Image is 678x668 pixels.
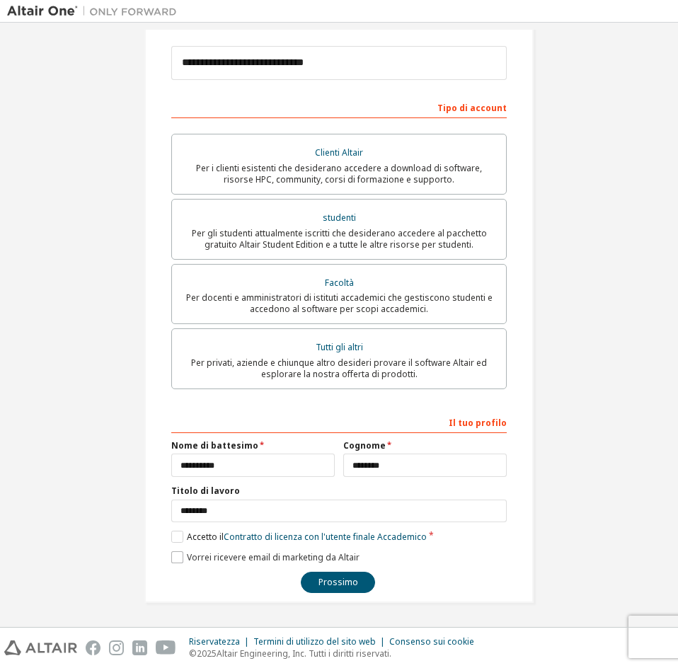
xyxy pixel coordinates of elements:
font: © [189,647,197,660]
font: Per docenti e amministratori di istituti accademici che gestiscono studenti e accedono al softwar... [186,292,493,315]
font: Per gli studenti attualmente iscritti che desiderano accedere al pacchetto gratuito Altair Studen... [192,227,487,250]
img: altair_logo.svg [4,640,77,655]
img: Altair Uno [7,4,184,18]
font: Tutti gli altri [316,341,363,353]
font: Consenso sui cookie [389,635,474,647]
font: Il tuo profilo [449,417,507,429]
font: Clienti Altair [315,146,363,159]
font: Titolo di lavoro [171,485,240,497]
img: instagram.svg [109,640,124,655]
font: Termini di utilizzo del sito web [253,635,376,647]
font: 2025 [197,647,217,660]
button: Prossimo [301,572,375,593]
font: Per privati, aziende e chiunque altro desideri provare il software Altair ed esplorare la nostra ... [191,357,487,380]
font: Altair Engineering, Inc. Tutti i diritti riservati. [217,647,391,660]
font: Accademico [377,531,427,543]
font: Tipo di account [437,102,507,114]
font: Vorrei ricevere email di marketing da Altair [187,551,360,563]
font: Contratto di licenza con l'utente finale [224,531,375,543]
font: studenti [323,212,356,224]
img: facebook.svg [86,640,100,655]
font: Riservatezza [189,635,240,647]
font: Facoltà [325,277,354,289]
font: Per i clienti esistenti che desiderano accedere a download di software, risorse HPC, community, c... [196,162,482,185]
font: Prossimo [318,576,358,588]
font: Accetto il [187,531,224,543]
font: Cognome [343,439,386,451]
font: Nome di battesimo [171,439,258,451]
img: youtube.svg [156,640,176,655]
img: linkedin.svg [132,640,147,655]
